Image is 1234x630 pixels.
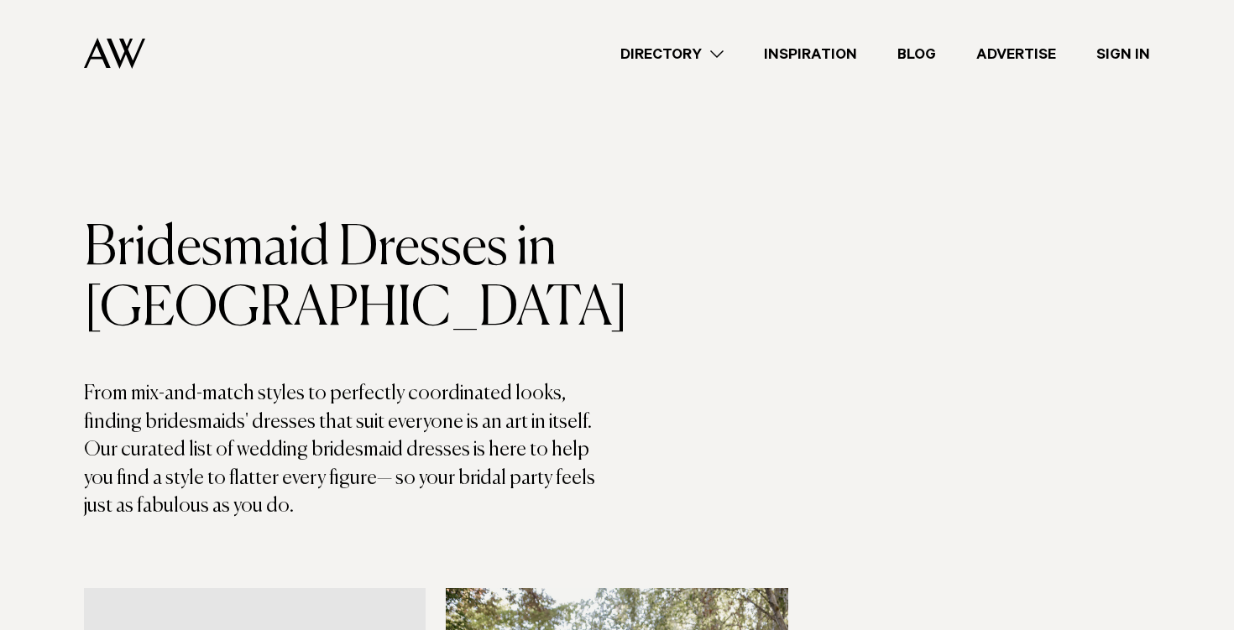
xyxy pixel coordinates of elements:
a: Sign In [1076,43,1170,65]
a: Directory [600,43,744,65]
a: Advertise [956,43,1076,65]
h1: Bridesmaid Dresses in [GEOGRAPHIC_DATA] [84,219,617,340]
a: Blog [877,43,956,65]
p: From mix-and-match styles to perfectly coordinated looks, finding bridesmaids' dresses that suit ... [84,380,617,521]
a: Inspiration [744,43,877,65]
img: Auckland Weddings Logo [84,38,145,69]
